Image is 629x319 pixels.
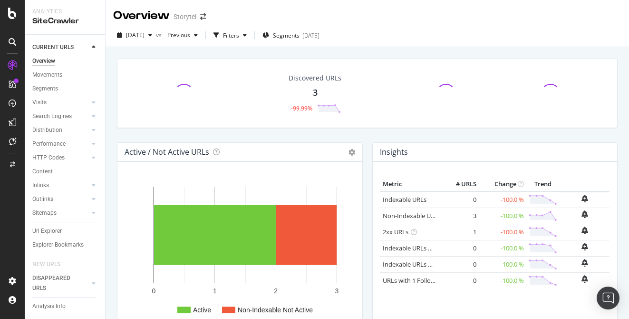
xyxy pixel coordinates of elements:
div: [DATE] [302,31,319,40]
a: Indexable URLs with Bad Description [383,260,486,269]
th: Metric [380,177,441,191]
div: 3 [313,87,318,99]
a: URLs with 1 Follow Inlink [383,276,453,285]
div: DISAPPEARED URLS [32,273,80,293]
div: HTTP Codes [32,153,65,163]
div: Inlinks [32,180,49,190]
button: Previous [164,28,202,43]
td: 3 [441,208,479,224]
div: CURRENT URLS [32,42,74,52]
text: Active [193,306,211,314]
td: -100.0 % [479,272,526,289]
a: Indexable URLs [383,195,426,204]
div: arrow-right-arrow-left [200,13,206,20]
button: Filters [210,28,251,43]
span: Segments [273,31,300,40]
div: Storytel [174,12,196,21]
a: CURRENT URLS [32,42,89,52]
div: Analysis Info [32,301,66,311]
a: HTTP Codes [32,153,89,163]
td: -100.0 % [479,208,526,224]
div: SiteCrawler [32,16,97,27]
div: Explorer Bookmarks [32,240,84,250]
div: bell-plus [581,275,588,283]
a: Search Engines [32,111,89,121]
a: Non-Indexable URLs [383,211,441,220]
th: Change [479,177,526,191]
button: Segments[DATE] [259,28,323,43]
td: -100.0 % [479,240,526,256]
a: NEW URLS [32,259,70,269]
div: bell-plus [581,259,588,267]
div: Open Intercom Messenger [597,287,619,309]
div: bell-plus [581,243,588,250]
div: NEW URLS [32,259,60,269]
div: Analytics [32,8,97,16]
a: Analysis Info [32,301,98,311]
a: Indexable URLs with Bad H1 [383,244,462,252]
span: 2025 Sep. 10th [126,31,145,39]
td: -100.0 % [479,256,526,272]
text: 0 [152,287,156,295]
a: Visits [32,98,89,108]
div: Sitemaps [32,208,57,218]
div: Search Engines [32,111,72,121]
td: 1 [441,224,479,240]
div: Overview [32,56,55,66]
div: Visits [32,98,47,108]
div: Filters [223,31,239,40]
button: [DATE] [113,28,156,43]
td: 0 [441,240,479,256]
div: Performance [32,139,66,149]
div: Segments [32,84,58,94]
a: Url Explorer [32,226,98,236]
a: Content [32,167,98,177]
div: bell-plus [581,210,588,218]
a: Overview [32,56,98,66]
a: Distribution [32,125,89,135]
a: Sitemaps [32,208,89,218]
span: Previous [164,31,190,39]
h4: Active / Not Active URLs [125,146,209,159]
span: vs [156,31,164,39]
div: Content [32,167,53,177]
td: -100.0 % [479,191,526,208]
th: Trend [526,177,560,191]
a: Performance [32,139,89,149]
td: -100.0 % [479,224,526,240]
text: 2 [274,287,278,295]
a: Segments [32,84,98,94]
text: Non-Indexable Not Active [238,306,313,314]
div: bell-plus [581,227,588,234]
td: 0 [441,272,479,289]
th: # URLS [441,177,479,191]
div: Url Explorer [32,226,62,236]
div: Overview [113,8,170,24]
td: 0 [441,191,479,208]
text: 1 [213,287,217,295]
i: Options [348,149,355,156]
div: Distribution [32,125,62,135]
div: Discovered URLs [289,73,341,83]
h4: Insights [380,146,408,159]
a: DISAPPEARED URLS [32,273,89,293]
div: Outlinks [32,194,53,204]
a: Inlinks [32,180,89,190]
div: bell-plus [581,195,588,202]
a: Movements [32,70,98,80]
a: Outlinks [32,194,89,204]
td: 0 [441,256,479,272]
a: Explorer Bookmarks [32,240,98,250]
div: -99.99% [291,104,312,112]
text: 3 [335,287,339,295]
a: 2xx URLs [383,228,408,236]
div: Movements [32,70,62,80]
